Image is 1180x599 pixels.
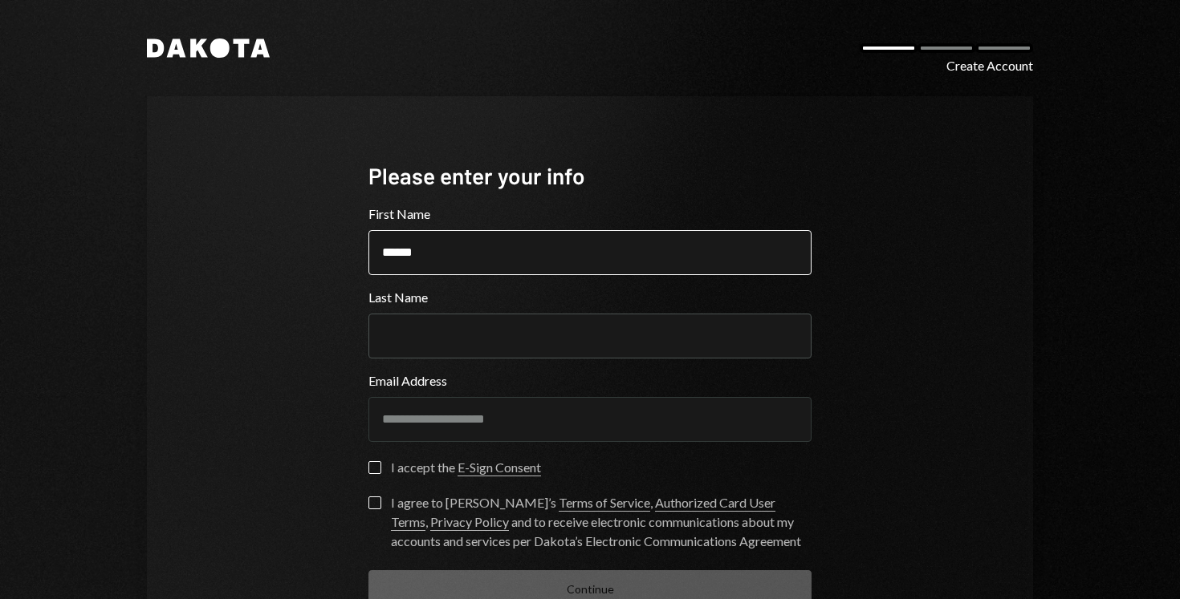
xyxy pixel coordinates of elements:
a: E-Sign Consent [458,459,541,476]
button: I agree to [PERSON_NAME]’s Terms of Service, Authorized Card User Terms, Privacy Policy and to re... [368,496,381,509]
a: Privacy Policy [430,514,509,531]
a: Terms of Service [559,495,650,512]
div: Please enter your info [368,160,812,192]
button: I accept the E-Sign Consent [368,461,381,474]
label: Email Address [368,371,812,391]
label: First Name [368,204,812,224]
a: Authorized Card User Terms [391,495,775,531]
label: Last Name [368,288,812,307]
div: I agree to [PERSON_NAME]’s , , and to receive electronic communications about my accounts and ser... [391,493,812,551]
div: I accept the [391,458,541,477]
div: Create Account [946,56,1033,75]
